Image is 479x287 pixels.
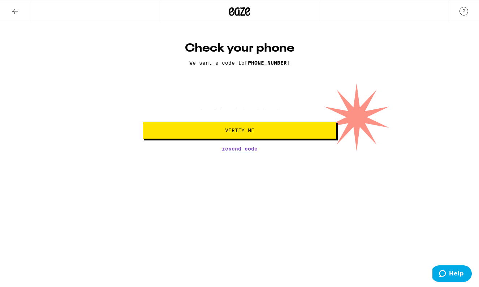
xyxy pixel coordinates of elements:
span: [PHONE_NUMBER] [245,60,290,66]
span: Verify Me [225,128,254,133]
iframe: Opens a widget where you can find more information [432,265,472,283]
p: We sent a code to [143,60,336,66]
h1: Check your phone [143,41,336,56]
button: Verify Me [143,122,336,139]
button: Resend Code [222,146,258,151]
